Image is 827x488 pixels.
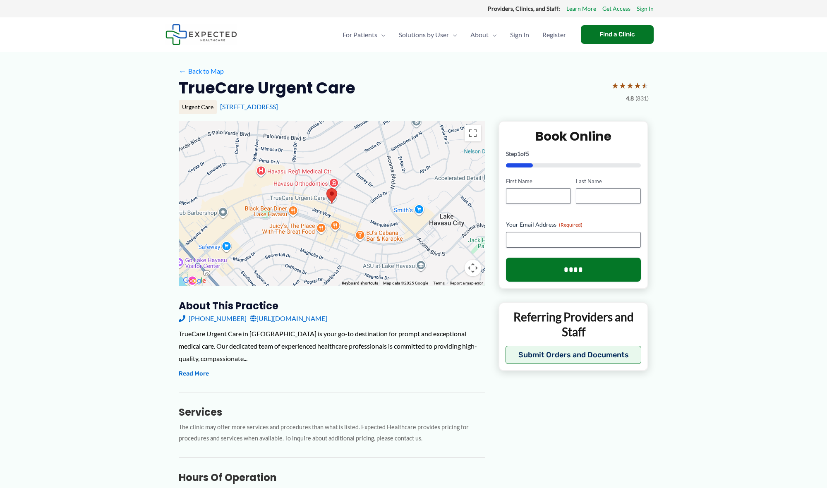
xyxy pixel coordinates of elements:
[342,280,378,286] button: Keyboard shortcuts
[179,422,485,444] p: The clinic may offer more services and procedures than what is listed. Expected Healthcare provid...
[179,65,224,77] a: ←Back to Map
[179,406,485,419] h3: Services
[336,20,392,49] a: For PatientsMenu Toggle
[581,25,654,44] a: Find a Clinic
[179,369,209,379] button: Read More
[336,20,573,49] nav: Primary Site Navigation
[383,281,428,285] span: Map data ©2025 Google
[641,78,649,93] span: ★
[489,20,497,49] span: Menu Toggle
[220,103,278,110] a: [STREET_ADDRESS]
[450,281,483,285] a: Report a map error
[181,275,208,286] img: Google
[465,125,481,141] button: Toggle fullscreen view
[179,471,485,484] h3: Hours of Operation
[503,20,536,49] a: Sign In
[559,222,582,228] span: (Required)
[179,100,217,114] div: Urgent Care
[637,3,654,14] a: Sign In
[506,346,642,364] button: Submit Orders and Documents
[506,177,571,185] label: First Name
[526,150,529,157] span: 5
[433,281,445,285] a: Terms (opens in new tab)
[179,67,187,75] span: ←
[602,3,630,14] a: Get Access
[181,275,208,286] a: Open this area in Google Maps (opens a new window)
[576,177,641,185] label: Last Name
[626,93,634,104] span: 4.8
[179,78,355,98] h2: TrueCare Urgent Care
[566,3,596,14] a: Learn More
[542,20,566,49] span: Register
[179,312,247,325] a: [PHONE_NUMBER]
[399,20,449,49] span: Solutions by User
[465,260,481,276] button: Map camera controls
[517,150,520,157] span: 1
[510,20,529,49] span: Sign In
[536,20,573,49] a: Register
[470,20,489,49] span: About
[619,78,626,93] span: ★
[506,128,641,144] h2: Book Online
[506,309,642,340] p: Referring Providers and Staff
[635,93,649,104] span: (831)
[506,151,641,157] p: Step of
[377,20,386,49] span: Menu Toggle
[250,312,327,325] a: [URL][DOMAIN_NAME]
[392,20,464,49] a: Solutions by UserMenu Toggle
[634,78,641,93] span: ★
[611,78,619,93] span: ★
[626,78,634,93] span: ★
[488,5,560,12] strong: Providers, Clinics, and Staff:
[343,20,377,49] span: For Patients
[464,20,503,49] a: AboutMenu Toggle
[179,328,485,364] div: TrueCare Urgent Care in [GEOGRAPHIC_DATA] is your go-to destination for prompt and exceptional me...
[449,20,457,49] span: Menu Toggle
[506,220,641,229] label: Your Email Address
[165,24,237,45] img: Expected Healthcare Logo - side, dark font, small
[179,299,485,312] h3: About this practice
